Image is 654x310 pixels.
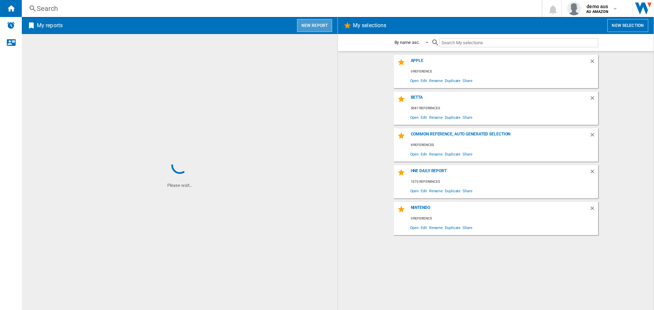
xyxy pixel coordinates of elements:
[607,19,648,32] button: New selection
[409,178,598,186] div: 1370 references
[409,58,589,67] div: Apple
[409,67,598,76] div: 0 reference
[444,149,462,159] span: Duplicate
[409,95,589,104] div: Betta
[567,2,581,15] img: profile.jpg
[37,4,524,13] div: Search
[420,186,428,195] span: Edit
[589,205,598,214] div: Delete
[589,58,598,67] div: Delete
[167,183,192,188] ng-transclude: Please wait...
[409,132,589,141] div: Common reference, auto generated selection
[428,76,444,85] span: Rename
[409,223,420,232] span: Open
[444,76,462,85] span: Duplicate
[428,186,444,195] span: Rename
[439,38,598,47] input: Search My selections
[409,168,589,178] div: HNE Daily Report
[352,19,388,32] h2: My selections
[35,19,64,32] h2: My reports
[589,132,598,141] div: Delete
[409,141,598,149] div: 8 references
[589,168,598,178] div: Delete
[7,21,15,29] img: alerts-logo.svg
[462,186,473,195] span: Share
[589,95,598,104] div: Delete
[462,76,473,85] span: Share
[297,19,332,32] button: New report
[409,214,598,223] div: 0 reference
[409,104,598,113] div: 5087 references
[444,186,462,195] span: Duplicate
[420,76,428,85] span: Edit
[409,149,420,159] span: Open
[409,205,589,214] div: Nintendo
[462,113,473,122] span: Share
[444,223,462,232] span: Duplicate
[428,113,444,122] span: Rename
[586,10,608,14] b: AU AMAZON
[420,149,428,159] span: Edit
[428,223,444,232] span: Rename
[586,3,608,10] span: demo aus
[420,223,428,232] span: Edit
[409,76,420,85] span: Open
[428,149,444,159] span: Rename
[409,113,420,122] span: Open
[420,113,428,122] span: Edit
[444,113,462,122] span: Duplicate
[462,223,473,232] span: Share
[394,40,420,45] div: By name asc.
[462,149,473,159] span: Share
[409,186,420,195] span: Open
